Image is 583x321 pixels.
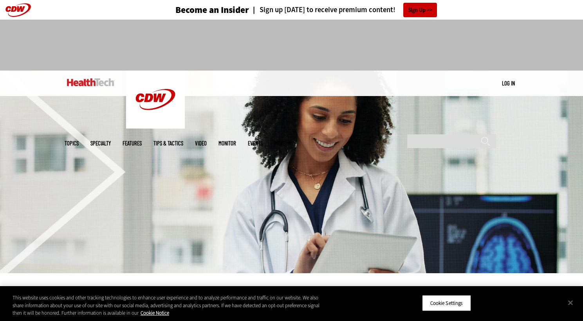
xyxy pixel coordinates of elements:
[403,3,437,17] a: Sign Up
[153,140,183,146] a: Tips & Tactics
[65,140,79,146] span: Topics
[422,295,471,311] button: Cookie Settings
[13,294,321,317] div: This website uses cookies and other tracking technologies to enhance user experience and to analy...
[67,78,114,86] img: Home
[141,310,169,316] a: More information about your privacy
[149,27,434,63] iframe: advertisement
[123,140,142,146] a: Features
[562,294,579,311] button: Close
[248,140,263,146] a: Events
[274,140,291,146] span: More
[126,71,185,129] img: Home
[502,79,515,87] div: User menu
[502,80,515,87] a: Log in
[195,140,207,146] a: Video
[175,5,249,15] h3: Become an Insider
[126,122,185,131] a: CDW
[146,5,249,15] a: Become an Insider
[90,140,111,146] span: Specialty
[249,6,395,14] a: Sign up [DATE] to receive premium content!
[218,140,236,146] a: MonITor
